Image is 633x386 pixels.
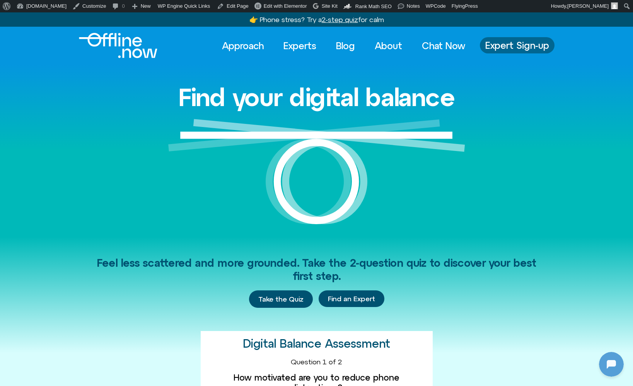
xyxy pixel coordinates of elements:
svg: Close Chatbot Button [135,3,148,17]
span: Feel less scattered and more grounded. Take the 2-question quiz to discover your best first step. [97,257,536,282]
p: Good to see you. Phone focus time. Which moment [DATE] grabs your phone the most? Choose one: 1) ... [22,38,138,75]
button: Expand Header Button [2,2,153,18]
svg: Restart Conversation Button [122,3,135,17]
img: N5FCcHC.png [7,4,19,16]
a: Find an Expert [319,290,384,307]
img: N5FCcHC.png [2,127,13,138]
span: Find an Expert [328,295,375,303]
textarea: Message Input [13,249,120,257]
p: hi [142,221,147,230]
a: Experts [276,37,323,54]
span: Site Kit [322,3,338,9]
a: About [368,37,409,54]
span: Edit with Elementor [264,3,307,9]
img: N5FCcHC.png [2,67,13,78]
img: Offline.Now logo in white. Text of the words offline.now with a line going through the "O" [79,33,157,58]
p: Looks like you stepped away—no worries. Message me when you're ready. What feels like a good next... [22,148,138,185]
nav: Menu [215,37,472,54]
h2: Digital Balance Assessment [243,337,390,350]
u: 2-step quiz [322,15,358,24]
a: 👉 Phone stress? Try a2-step quizfor calm [249,15,384,24]
span: Take the Quiz [258,295,304,304]
h1: Find your digital balance [178,84,455,111]
svg: Voice Input Button [132,247,145,259]
a: Take the Quiz [249,290,313,308]
div: Find an Expert [319,290,384,308]
p: Makes sense — you want clarity. When do you reach for your phone most [DATE]? Choose one: 1) Morn... [22,88,138,135]
a: Blog [329,37,362,54]
iframe: Botpress [599,352,624,377]
div: Question 1 of 2 [207,358,427,366]
a: Approach [215,37,271,54]
p: [DATE] [67,201,88,211]
img: N5FCcHC.png [2,177,13,188]
a: Chat Now [415,37,472,54]
p: [DATE] [67,19,88,28]
img: Graphic of a white circle with a white line balancing on top to represent balance. [168,119,465,237]
span: Rank Math SEO [355,3,392,9]
span: [PERSON_NAME] [567,3,609,9]
div: Logo [79,33,144,58]
span: Expert Sign-up [485,40,549,50]
h2: [DOMAIN_NAME] [23,5,119,15]
a: Expert Sign-up [480,37,555,53]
